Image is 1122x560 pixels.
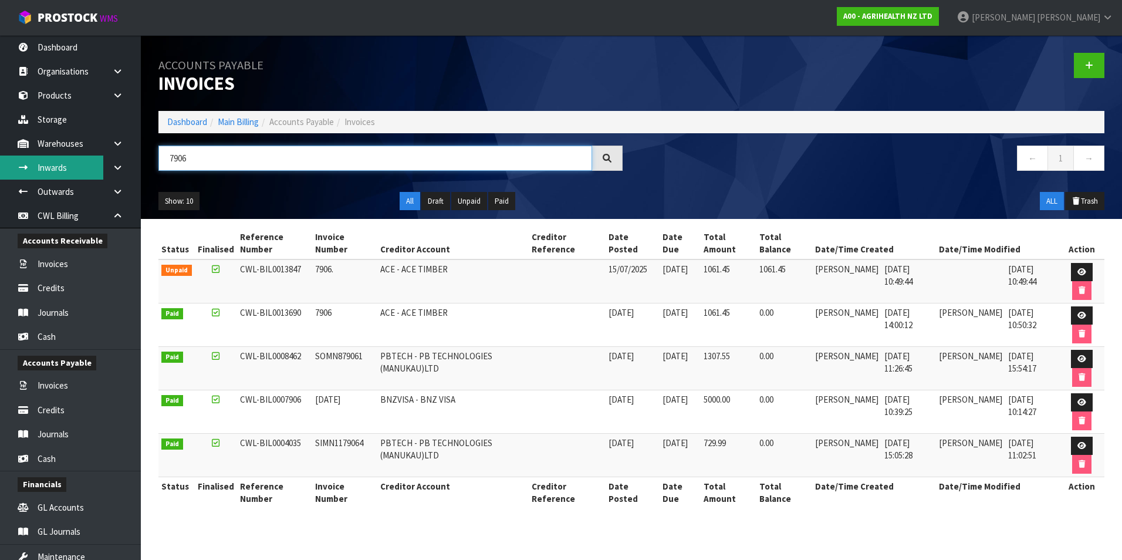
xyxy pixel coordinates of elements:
[663,394,688,405] span: [DATE]
[704,437,726,448] span: 729.99
[195,228,237,259] th: Finalised
[1073,146,1104,171] a: →
[843,11,932,21] strong: A00 - AGRIHEALTH NZ LTD
[380,350,492,374] span: PBTECH - PB TECHNOLOGIES (MANUKAU)LTD
[344,116,375,127] span: Invoices
[1008,394,1036,417] span: [DATE] 10:14:27
[1060,228,1104,259] th: Action
[1037,12,1100,23] span: [PERSON_NAME]
[158,58,263,73] small: Accounts Payable
[237,477,312,508] th: Reference Number
[939,394,1002,405] span: [PERSON_NAME]
[1040,192,1064,211] button: ALL
[158,146,592,171] input: Search invoices
[812,228,936,259] th: Date/Time Created
[240,437,301,448] span: CWL-BIL0004035
[704,307,730,318] span: 1061.45
[1065,192,1104,211] button: Trash
[660,477,701,508] th: Date Due
[606,228,660,259] th: Date Posted
[18,477,66,492] span: Financials
[815,437,878,448] span: [PERSON_NAME]
[1008,350,1036,374] span: [DATE] 15:54:17
[161,438,183,450] span: Paid
[529,477,606,508] th: Creditor Reference
[701,477,756,508] th: Total Amount
[400,192,420,211] button: All
[939,307,1002,318] span: [PERSON_NAME]
[663,307,688,318] span: [DATE]
[1060,477,1104,508] th: Action
[837,7,939,26] a: A00 - AGRIHEALTH NZ LTD
[759,350,773,362] span: 0.00
[663,437,688,448] span: [DATE]
[640,146,1104,174] nav: Page navigation
[815,264,878,275] span: [PERSON_NAME]
[158,228,195,259] th: Status
[380,437,492,461] span: PBTECH - PB TECHNOLOGIES (MANUKAU)LTD
[815,307,878,318] span: [PERSON_NAME]
[269,116,334,127] span: Accounts Payable
[812,477,936,508] th: Date/Time Created
[660,228,701,259] th: Date Due
[18,234,107,248] span: Accounts Receivable
[759,307,773,318] span: 0.00
[1008,264,1036,287] span: [DATE] 10:49:44
[609,307,634,318] span: [DATE]
[1008,307,1036,330] span: [DATE] 10:50:32
[701,228,756,259] th: Total Amount
[315,350,363,362] span: SOMN879061
[315,264,333,275] span: 7906.
[421,192,450,211] button: Draft
[488,192,515,211] button: Paid
[312,228,378,259] th: Invoice Number
[18,10,32,25] img: cube-alt.png
[936,477,1060,508] th: Date/Time Modified
[312,477,378,508] th: Invoice Number
[609,437,634,448] span: [DATE]
[884,394,913,417] span: [DATE] 10:39:25
[1017,146,1048,171] a: ←
[663,264,688,275] span: [DATE]
[195,477,237,508] th: Finalised
[240,350,301,362] span: CWL-BIL0008462
[240,264,301,275] span: CWL-BIL0013847
[158,53,623,93] h1: Invoices
[609,394,634,405] span: [DATE]
[240,307,301,318] span: CWL-BIL0013690
[161,308,183,320] span: Paid
[315,307,332,318] span: 7906
[240,394,301,405] span: CWL-BIL0007906
[38,10,97,25] span: ProStock
[972,12,1035,23] span: [PERSON_NAME]
[529,228,606,259] th: Creditor Reference
[377,228,529,259] th: Creditor Account
[237,228,312,259] th: Reference Number
[609,350,634,362] span: [DATE]
[315,394,340,405] span: [DATE]
[167,116,207,127] a: Dashboard
[704,350,730,362] span: 1307.55
[1047,146,1074,171] a: 1
[380,394,455,405] span: BNZVISA - BNZ VISA
[380,307,448,318] span: ACE - ACE TIMBER
[315,437,363,448] span: SIMN1179064
[884,350,913,374] span: [DATE] 11:26:45
[939,350,1002,362] span: [PERSON_NAME]
[815,394,878,405] span: [PERSON_NAME]
[218,116,259,127] a: Main Billing
[377,477,529,508] th: Creditor Account
[884,437,913,461] span: [DATE] 15:05:28
[609,264,647,275] span: 15/07/2025
[158,477,195,508] th: Status
[161,352,183,363] span: Paid
[663,350,688,362] span: [DATE]
[759,264,786,275] span: 1061.45
[939,437,1002,448] span: [PERSON_NAME]
[704,394,730,405] span: 5000.00
[759,437,773,448] span: 0.00
[756,477,812,508] th: Total Balance
[756,228,812,259] th: Total Balance
[18,356,96,370] span: Accounts Payable
[1008,437,1036,461] span: [DATE] 11:02:51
